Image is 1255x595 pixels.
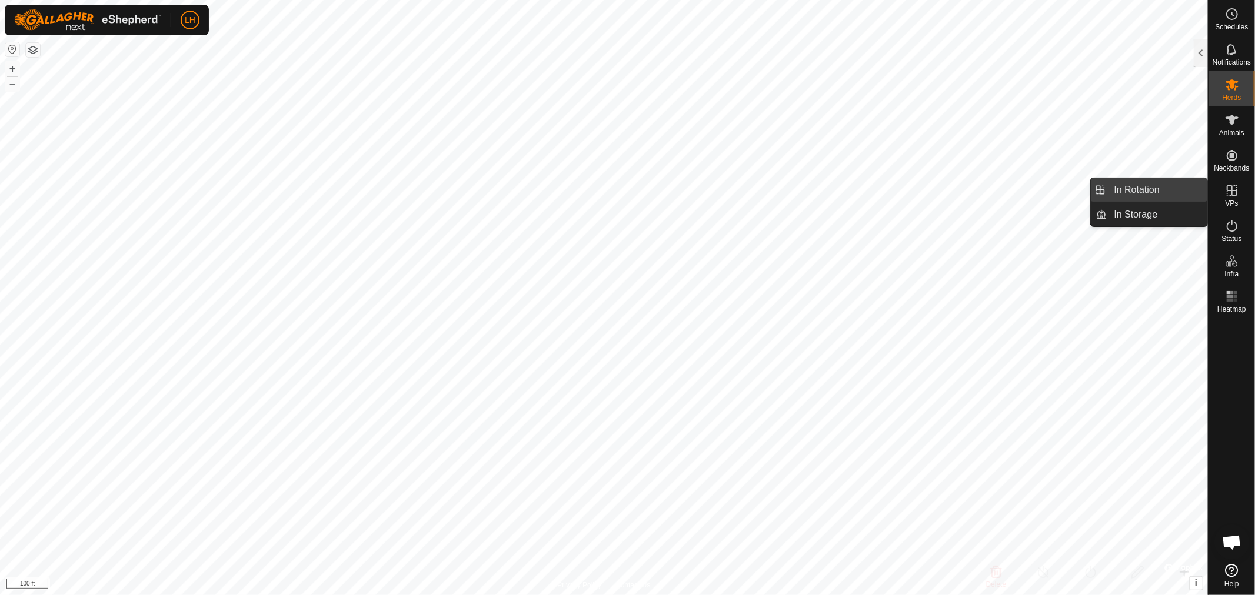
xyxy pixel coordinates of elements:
[1222,94,1241,101] span: Herds
[5,42,19,56] button: Reset Map
[1225,200,1238,207] span: VPs
[1209,559,1255,592] a: Help
[1215,24,1248,31] span: Schedules
[1219,129,1244,136] span: Animals
[1107,203,1208,226] a: In Storage
[26,43,40,57] button: Map Layers
[1091,203,1207,226] li: In Storage
[1107,178,1208,202] a: In Rotation
[1190,577,1203,590] button: i
[1217,306,1246,313] span: Heatmap
[1224,270,1239,278] span: Infra
[5,62,19,76] button: +
[1214,524,1250,560] div: Open chat
[5,77,19,91] button: –
[615,580,650,590] a: Contact Us
[14,9,161,31] img: Gallagher Logo
[1224,580,1239,587] span: Help
[1221,235,1241,242] span: Status
[557,580,601,590] a: Privacy Policy
[1213,59,1251,66] span: Notifications
[1214,165,1249,172] span: Neckbands
[1091,178,1207,202] li: In Rotation
[1114,208,1158,222] span: In Storage
[1114,183,1160,197] span: In Rotation
[185,14,195,26] span: LH
[1195,578,1197,588] span: i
